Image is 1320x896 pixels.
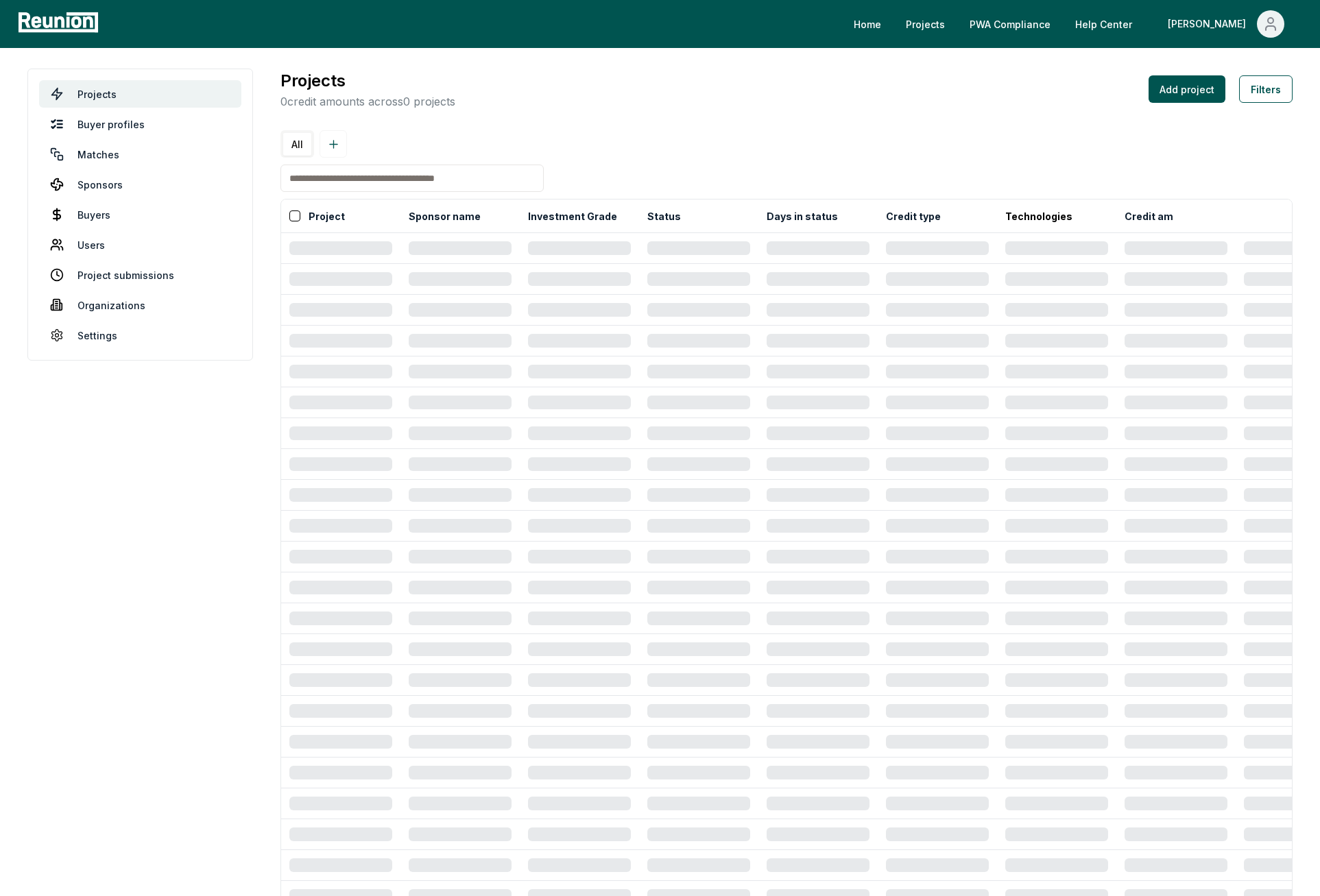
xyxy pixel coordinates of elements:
a: Sponsors [39,171,241,198]
a: Projects [39,80,241,108]
button: Status [645,202,684,230]
a: Organizations [39,291,241,319]
a: Buyers [39,201,241,228]
button: Filters [1239,75,1293,103]
a: Buyer profiles [39,110,241,138]
button: Credit type [883,202,944,230]
a: Project submissions [39,261,241,289]
a: PWA Compliance [959,10,1061,38]
p: 0 credit amounts across 0 projects [280,93,455,110]
a: Settings [39,322,241,349]
button: Sponsor name [406,202,483,230]
a: Projects [895,10,956,38]
button: Add project [1149,75,1225,103]
a: Matches [39,141,241,168]
a: Help Center [1064,10,1143,38]
button: Credit amount [1122,202,1199,230]
a: Home [843,10,892,38]
div: [PERSON_NAME] [1168,10,1251,38]
button: Project [306,202,348,230]
nav: Main [843,10,1306,38]
button: Days in status [764,202,841,230]
a: Users [39,231,241,258]
h3: Projects [280,69,455,93]
button: Investment Grade [525,202,620,230]
button: [PERSON_NAME] [1157,10,1295,38]
button: All [283,133,311,156]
